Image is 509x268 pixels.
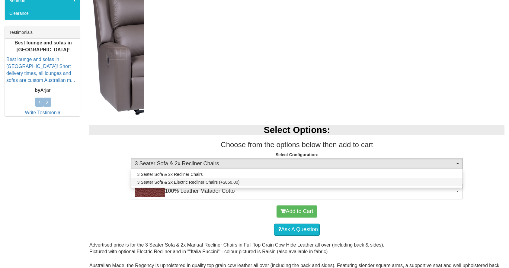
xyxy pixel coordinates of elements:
a: Ask A Question [274,224,320,236]
div: Testimonials [5,26,80,39]
a: Clearance [5,7,80,20]
b: Select Options: [264,125,330,135]
strong: Select Configuration: [276,152,319,157]
a: Best lounge and sofas in [GEOGRAPHIC_DATA]! Short delivery times, all lounges and sofas are custo... [6,57,75,83]
img: 100% Leather Matador Cotto [135,185,165,197]
h3: Choose from the options below then add to cart [89,141,504,149]
a: Write Testimonial [25,110,61,115]
span: 3 Seater Sofa & 2x Electric Recliner Chairs (+$860.00) [137,179,239,185]
p: Arjan [6,87,80,94]
b: Best lounge and sofas in [GEOGRAPHIC_DATA]! [14,40,72,52]
b: by [35,88,40,93]
span: 3 Seater Sofa & 2x Recliner Chairs [137,171,203,177]
button: Add to Cart [277,205,317,218]
button: 3 Seater Sofa & 2x Recliner Chairs [131,158,463,170]
span: 100% Leather Matador Cotto [135,185,455,197]
span: 3 Seater Sofa & 2x Recliner Chairs [135,160,455,168]
button: 100% Leather Matador Cotto100% Leather Matador Cotto [131,183,463,199]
